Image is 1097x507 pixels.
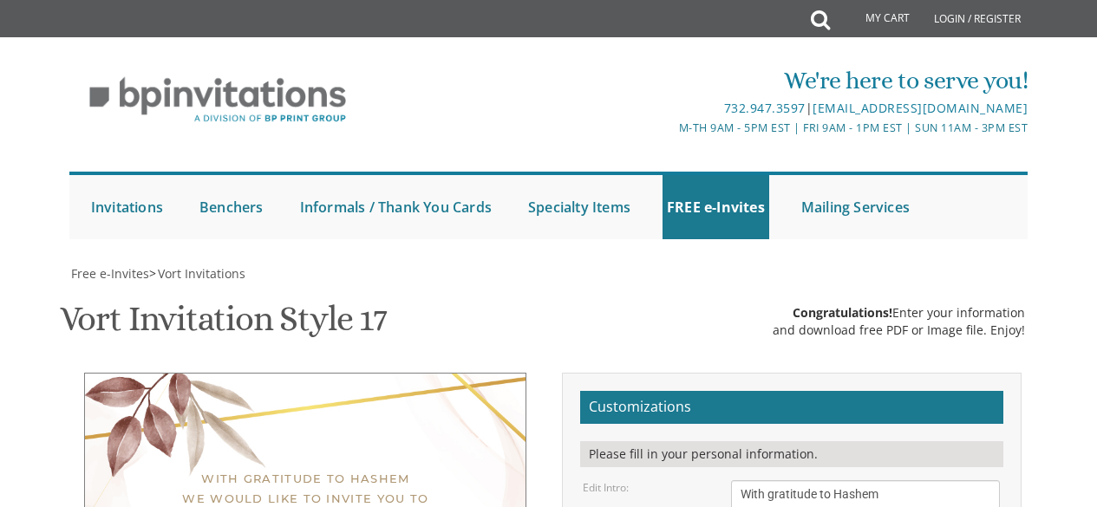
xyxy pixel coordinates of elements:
span: > [149,265,245,282]
iframe: chat widget [1024,438,1080,490]
div: and download free PDF or Image file. Enjoy! [773,322,1025,339]
span: Congratulations! [793,304,892,321]
h1: Vort Invitation Style 17 [60,300,387,351]
a: Benchers [195,175,268,239]
div: | [389,98,1028,119]
h2: Customizations [580,391,1003,424]
div: Enter your information [773,304,1025,322]
a: Mailing Services [797,175,914,239]
a: Free e-Invites [69,265,149,282]
a: Invitations [87,175,167,239]
a: 732.947.3597 [724,100,806,116]
span: Free e-Invites [71,265,149,282]
img: BP Invitation Loft [69,64,367,136]
label: Edit Intro: [583,480,629,495]
div: We're here to serve you! [389,63,1028,98]
a: Informals / Thank You Cards [296,175,496,239]
a: FREE e-Invites [663,175,769,239]
a: My Cart [828,2,922,36]
a: Vort Invitations [156,265,245,282]
a: [EMAIL_ADDRESS][DOMAIN_NAME] [813,100,1028,116]
div: Please fill in your personal information. [580,441,1003,467]
a: Specialty Items [524,175,635,239]
span: Vort Invitations [158,265,245,282]
div: M-Th 9am - 5pm EST | Fri 9am - 1pm EST | Sun 11am - 3pm EST [389,119,1028,137]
